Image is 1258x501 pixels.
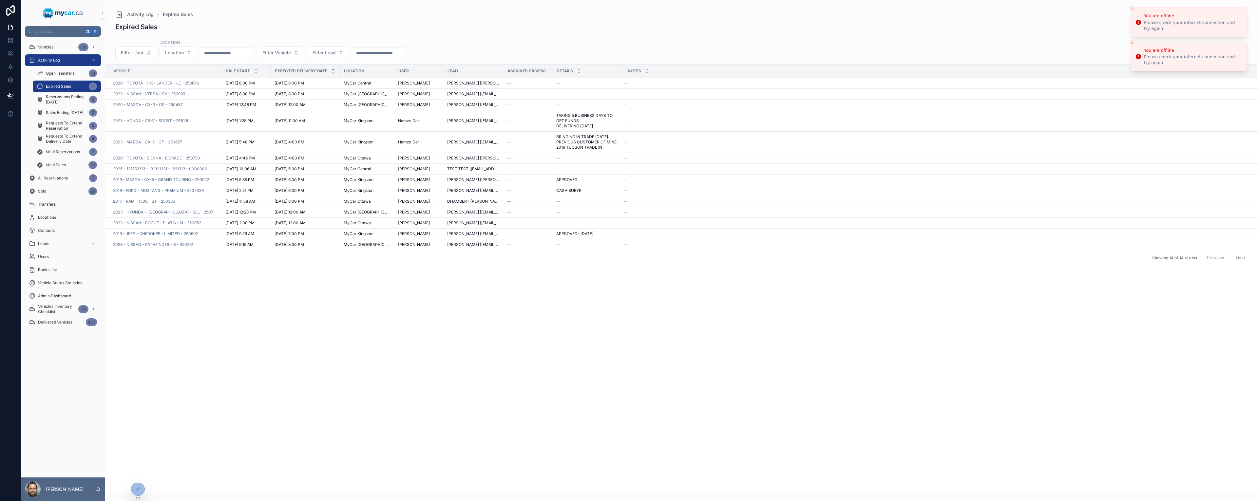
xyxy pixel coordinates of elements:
[33,107,101,119] a: Sales Ending [DATE]0
[113,188,204,193] a: 2019 - FORD - MUSTANG - PREMIUM - 250708A
[25,41,101,53] a: Vehicles331
[556,156,560,161] span: --
[33,94,101,105] a: Reservations Ending [DATE]0
[507,188,511,193] span: --
[115,10,154,18] a: Activity Log
[507,177,511,182] span: --
[46,94,86,105] span: Reservations Ending [DATE]
[38,320,72,325] span: Delivered Vehicles
[25,185,101,197] a: Sold29
[398,166,430,172] span: [PERSON_NAME]
[38,45,53,50] span: Vehicles
[89,122,97,130] div: 0
[447,166,499,172] span: TEST TEST [[EMAIL_ADDRESS][DOMAIN_NAME]]
[43,8,83,18] img: App logo
[46,121,86,131] span: Requests To Extend Reservation
[344,231,373,236] span: MyCar Kingston
[113,156,200,161] span: 2020 - TOYOTA - SIENNA - E GRADE - 250750
[507,210,511,215] span: --
[447,199,499,204] span: DHAMBERT [PERSON_NAME] [[EMAIL_ADDRESS][DOMAIN_NAME]]
[624,220,628,226] span: --
[447,242,499,247] span: [PERSON_NAME] [[EMAIL_ADDRESS][DOMAIN_NAME]]
[624,81,628,86] span: --
[398,156,430,161] span: [PERSON_NAME]
[225,139,255,145] span: [DATE] 5:48 PM
[1144,54,1242,66] div: Please check your internet connection and try again
[275,102,306,107] span: [DATE] 12:00 AM
[89,83,97,90] div: 14
[556,81,560,86] span: --
[344,156,371,161] span: MyCar Ottawa
[447,91,499,97] span: [PERSON_NAME] [[EMAIL_ADDRESS][DOMAIN_NAME]]
[398,118,419,123] span: Hamza Dar
[313,49,336,56] span: Filter Lead
[556,210,560,215] span: --
[624,166,628,172] span: --
[225,118,254,123] span: [DATE] 1:28 PM
[38,241,49,246] span: Leads
[121,49,143,56] span: Filter User
[624,139,628,145] span: --
[113,210,218,215] span: 2023 - HYUNDAI - [GEOGRAPHIC_DATA] - SEL - 250755
[507,68,546,74] span: Assigned Drivers
[398,81,430,86] span: [PERSON_NAME]
[25,251,101,263] a: Users
[275,177,304,182] span: [DATE] 6:00 PM
[25,225,101,236] a: Contacts
[344,81,371,86] span: MyCar Central
[78,43,88,51] div: 331
[163,11,193,18] a: Expired Sales
[507,139,511,145] span: --
[447,188,499,193] span: [PERSON_NAME] [[EMAIL_ADDRESS][DOMAIN_NAME]]
[25,54,101,66] a: Activity Log
[257,46,304,59] button: Select Button
[507,166,511,172] span: --
[447,102,499,107] span: [PERSON_NAME] [[EMAIL_ADDRESS][DOMAIN_NAME]]
[398,220,430,226] span: [PERSON_NAME]
[88,187,97,195] div: 29
[398,210,430,215] span: [PERSON_NAME]
[165,49,184,56] span: Location
[38,293,71,299] span: Admin Dashboard
[38,304,76,314] span: Vehicles Inventory Checklist
[507,231,511,236] span: --
[556,231,593,236] span: APPROVED- [DATE]
[556,188,581,193] span: CASH BUEYR
[225,210,256,215] span: [DATE] 12:28 PM
[275,91,304,97] span: [DATE] 8:00 PM
[275,118,305,123] span: [DATE] 11:00 AM
[447,81,499,86] span: [PERSON_NAME] [[PERSON_NAME][EMAIL_ADDRESS][DOMAIN_NAME]]
[25,316,101,328] a: Delivered Vehicles457
[556,91,560,97] span: --
[160,39,180,45] label: Location
[113,81,199,86] a: 2020 - TOYOTA - HIGHLANDER - LE - 250876
[275,220,306,226] span: [DATE] 12:00 AM
[1144,20,1242,31] div: Please check your internet connection and try again
[447,156,499,161] span: [PERSON_NAME] [[PERSON_NAME][EMAIL_ADDRESS][DOMAIN_NAME]]
[225,166,257,172] span: [DATE] 10:06 AM
[46,149,80,155] span: Valid Reservations
[624,210,628,215] span: --
[507,220,511,226] span: --
[275,81,304,86] span: [DATE] 8:00 PM
[38,254,49,259] span: Users
[225,177,254,182] span: [DATE] 5:35 PM
[225,156,255,161] span: [DATE] 4:46 PM
[507,102,511,107] span: --
[398,91,430,97] span: [PERSON_NAME]
[556,220,560,226] span: --
[89,109,97,117] div: 0
[115,46,157,59] button: Select Button
[398,102,430,107] span: [PERSON_NAME]
[86,318,97,326] div: 457
[628,68,641,74] span: Notes
[275,139,304,145] span: [DATE] 4:00 PM
[25,212,101,223] a: Locations
[113,177,209,182] a: 2019 - MAZDA - CX-5 - GRAND TOURING - 250922
[225,102,256,107] span: [DATE] 12:48 PM
[556,177,578,182] span: APPROVED
[307,46,349,59] button: Select Button
[33,81,101,92] a: Expired Sales14
[447,118,499,123] span: [PERSON_NAME] [[EMAIL_ADDRESS][DOMAIN_NAME]]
